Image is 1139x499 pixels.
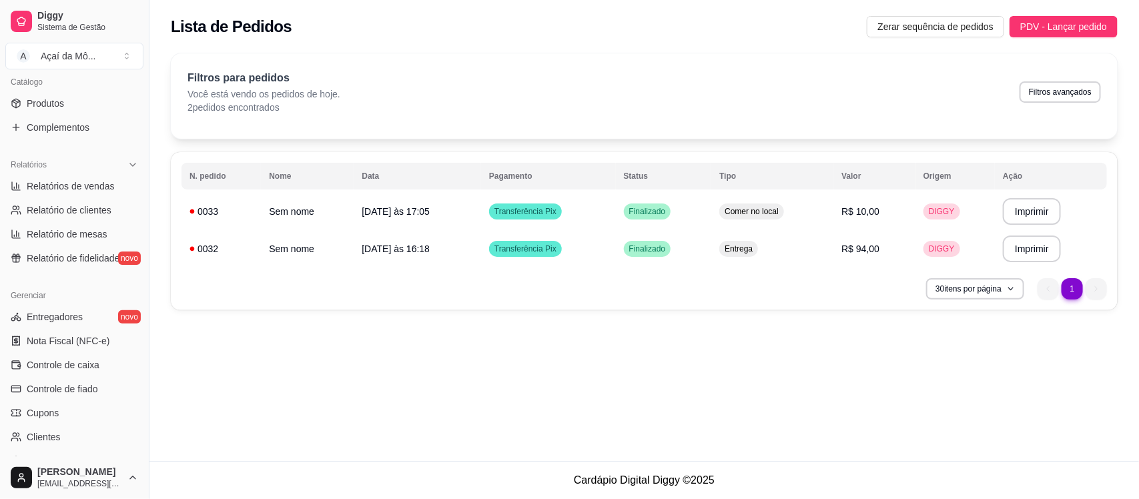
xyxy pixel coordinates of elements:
[171,16,292,37] h2: Lista de Pedidos
[833,163,915,189] th: Valor
[995,163,1107,189] th: Ação
[1003,235,1061,262] button: Imprimir
[1062,278,1083,300] li: pagination item 1 active
[867,16,1004,37] button: Zerar sequência de pedidos
[27,252,119,265] span: Relatório de fidelidade
[5,450,143,472] a: Estoque
[17,49,30,63] span: A
[5,93,143,114] a: Produtos
[841,243,879,254] span: R$ 94,00
[1003,198,1061,225] button: Imprimir
[722,243,755,254] span: Entrega
[5,462,143,494] button: [PERSON_NAME][EMAIL_ADDRESS][DOMAIN_NAME]
[27,334,109,348] span: Nota Fiscal (NFC-e)
[37,10,138,22] span: Diggy
[37,478,122,489] span: [EMAIL_ADDRESS][DOMAIN_NAME]
[261,163,354,189] th: Nome
[5,402,143,424] a: Cupons
[5,306,143,328] a: Entregadoresnovo
[27,179,115,193] span: Relatórios de vendas
[27,358,99,372] span: Controle de caixa
[261,230,354,268] td: Sem nome
[1020,81,1101,103] button: Filtros avançados
[5,199,143,221] a: Relatório de clientes
[926,243,958,254] span: DIGGY
[616,163,712,189] th: Status
[362,243,430,254] span: [DATE] às 16:18
[149,461,1139,499] footer: Cardápio Digital Diggy © 2025
[37,22,138,33] span: Sistema de Gestão
[711,163,833,189] th: Tipo
[5,426,143,448] a: Clientes
[1010,16,1118,37] button: PDV - Lançar pedido
[187,70,340,86] p: Filtros para pedidos
[481,163,616,189] th: Pagamento
[189,242,253,256] div: 0032
[5,5,143,37] a: DiggySistema de Gestão
[722,206,781,217] span: Comer no local
[27,203,111,217] span: Relatório de clientes
[37,466,122,478] span: [PERSON_NAME]
[5,330,143,352] a: Nota Fiscal (NFC-e)
[492,243,559,254] span: Transferência Pix
[27,454,61,468] span: Estoque
[627,206,669,217] span: Finalizado
[627,243,669,254] span: Finalizado
[5,354,143,376] a: Controle de caixa
[27,121,89,134] span: Complementos
[187,101,340,114] p: 2 pedidos encontrados
[187,87,340,101] p: Você está vendo os pedidos de hoje.
[5,378,143,400] a: Controle de fiado
[181,163,261,189] th: N. pedido
[492,206,559,217] span: Transferência Pix
[261,193,354,230] td: Sem nome
[5,223,143,245] a: Relatório de mesas
[27,430,61,444] span: Clientes
[5,285,143,306] div: Gerenciar
[1031,272,1114,306] nav: pagination navigation
[926,206,958,217] span: DIGGY
[11,159,47,170] span: Relatórios
[5,175,143,197] a: Relatórios de vendas
[27,406,59,420] span: Cupons
[189,205,253,218] div: 0033
[362,206,430,217] span: [DATE] às 17:05
[5,247,143,269] a: Relatório de fidelidadenovo
[841,206,879,217] span: R$ 10,00
[915,163,995,189] th: Origem
[1020,19,1107,34] span: PDV - Lançar pedido
[354,163,481,189] th: Data
[926,278,1024,300] button: 30itens por página
[5,71,143,93] div: Catálogo
[41,49,96,63] div: Açaí da Mô ...
[5,117,143,138] a: Complementos
[27,227,107,241] span: Relatório de mesas
[5,43,143,69] button: Select a team
[27,310,83,324] span: Entregadores
[877,19,994,34] span: Zerar sequência de pedidos
[27,97,64,110] span: Produtos
[27,382,98,396] span: Controle de fiado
